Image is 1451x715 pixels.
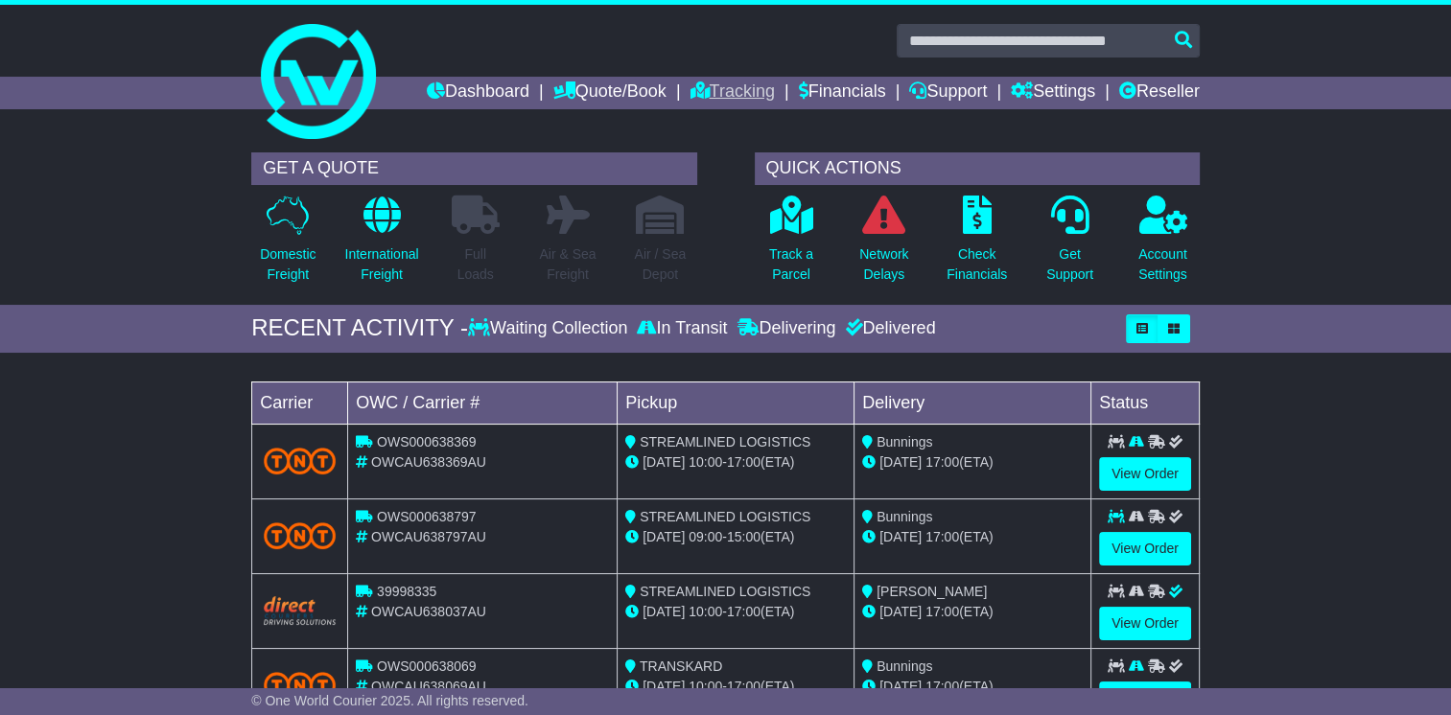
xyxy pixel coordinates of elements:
span: OWCAU638037AU [371,604,486,619]
div: (ETA) [862,452,1083,473]
span: OWS000638069 [377,658,477,674]
td: OWC / Carrier # [348,381,618,424]
td: Pickup [618,381,854,424]
a: Reseller [1119,77,1200,109]
a: GetSupport [1045,195,1094,295]
div: RECENT ACTIVITY - [251,314,468,342]
div: (ETA) [862,527,1083,547]
div: Delivering [732,318,840,339]
div: Waiting Collection [468,318,632,339]
p: Network Delays [859,244,908,285]
span: OWCAU638069AU [371,679,486,694]
span: 17:00 [727,454,761,470]
span: 17:00 [925,604,959,619]
p: Get Support [1046,244,1093,285]
span: OWCAU638369AU [371,454,486,470]
div: In Transit [632,318,732,339]
span: OWCAU638797AU [371,529,486,544]
span: OWS000638797 [377,509,477,524]
div: - (ETA) [625,677,846,697]
a: Settings [1011,77,1095,109]
a: Quote/Book [553,77,667,109]
p: Check Financials [947,244,1007,285]
span: [DATE] [643,454,685,470]
img: Direct.png [264,596,336,625]
a: Support [909,77,987,109]
p: Air / Sea Depot [634,244,686,285]
p: Track a Parcel [769,244,813,285]
span: STREAMLINED LOGISTICS [640,584,810,599]
span: 10:00 [689,679,722,694]
a: View Order [1099,457,1191,491]
span: 09:00 [689,529,722,544]
p: International Freight [344,244,418,285]
a: Dashboard [427,77,529,109]
span: 39998335 [377,584,436,599]
span: OWS000638369 [377,434,477,450]
a: View Order [1099,607,1191,640]
a: CheckFinancials [946,195,1008,295]
span: [DATE] [643,604,685,619]
td: Delivery [854,381,1091,424]
a: Track aParcel [768,195,814,295]
span: [DATE] [879,529,922,544]
span: STREAMLINED LOGISTICS [640,509,810,524]
div: (ETA) [862,602,1083,622]
span: [DATE] [643,529,685,544]
span: Bunnings [877,434,932,450]
span: STREAMLINED LOGISTICS [640,434,810,450]
div: Delivered [840,318,935,339]
a: Financials [799,77,886,109]
img: TNT_Domestic.png [264,448,336,473]
span: 10:00 [689,454,722,470]
img: TNT_Domestic.png [264,672,336,698]
span: 17:00 [925,529,959,544]
span: 17:00 [727,679,761,694]
a: AccountSettings [1137,195,1188,295]
a: View Order [1099,681,1191,715]
div: (ETA) [862,677,1083,697]
span: 15:00 [727,529,761,544]
span: 17:00 [925,679,959,694]
p: Full Loads [452,244,500,285]
p: Air & Sea Freight [539,244,596,285]
img: TNT_Domestic.png [264,522,336,548]
span: [DATE] [879,604,922,619]
td: Status [1091,381,1200,424]
span: © One World Courier 2025. All rights reserved. [251,693,528,708]
div: - (ETA) [625,527,846,547]
div: - (ETA) [625,602,846,622]
div: GET A QUOTE [251,152,696,185]
span: TRANSKARD [640,658,722,674]
p: Account Settings [1138,244,1187,285]
p: Domestic Freight [260,244,316,285]
div: QUICK ACTIONS [755,152,1200,185]
span: [DATE] [643,679,685,694]
span: 10:00 [689,604,722,619]
span: [DATE] [879,454,922,470]
td: Carrier [252,381,348,424]
a: DomesticFreight [259,195,316,295]
span: Bunnings [877,658,932,674]
a: View Order [1099,532,1191,565]
a: Tracking [690,77,774,109]
span: [PERSON_NAME] [877,584,987,599]
span: [DATE] [879,679,922,694]
span: 17:00 [727,604,761,619]
div: - (ETA) [625,452,846,473]
a: NetworkDelays [858,195,909,295]
a: InternationalFreight [343,195,419,295]
span: Bunnings [877,509,932,524]
span: 17:00 [925,454,959,470]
